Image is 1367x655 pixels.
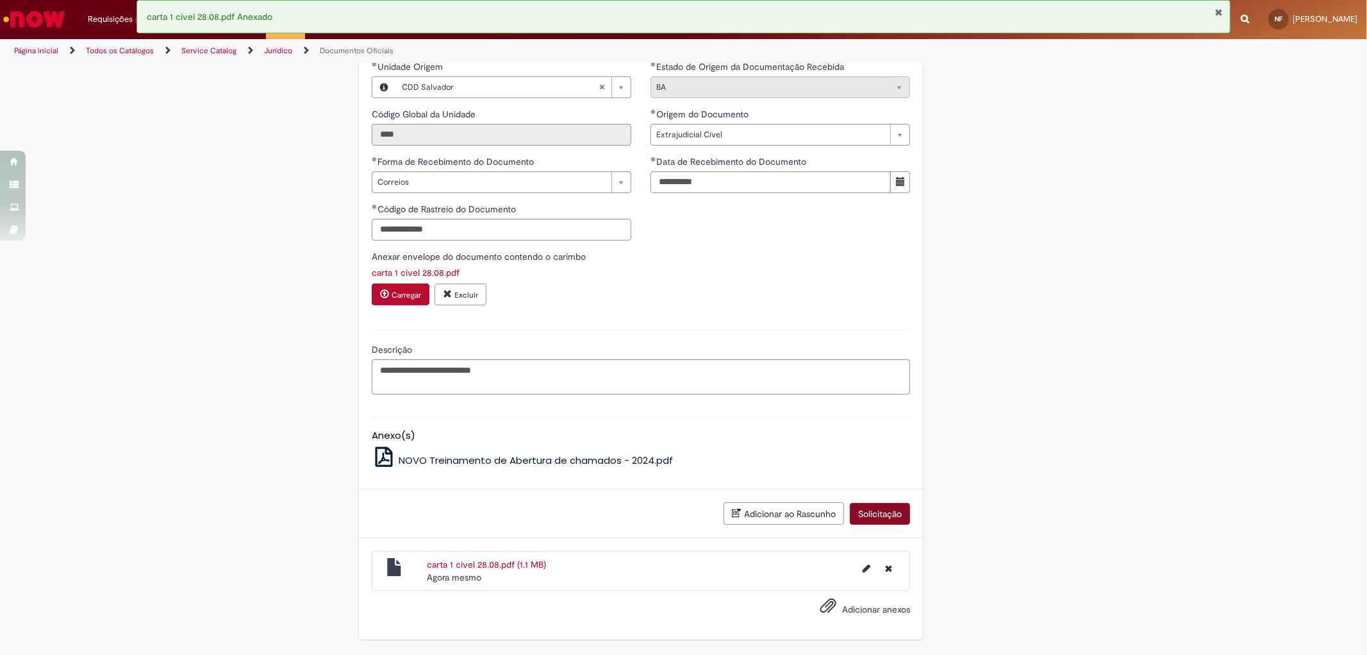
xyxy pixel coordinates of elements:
span: NOVO Treinamento de Abertura de chamados - 2024.pdf [399,454,673,467]
ul: Trilhas de página [10,39,902,63]
span: Obrigatório Preenchido [372,157,377,162]
span: Data de Recebimento do Documento [656,156,809,167]
button: Adicionar anexos [816,594,840,624]
abbr: Limpar campo Unidade Origem [592,77,611,98]
button: Excluir carta 1 civel 28.08.pdf [877,558,900,579]
a: Página inicial [14,46,58,56]
a: Documentos Oficiais [320,46,394,56]
button: Mostrar calendário para Data de Recebimento do Documento [890,171,910,193]
button: Unidade Origem, Visualizar este registro CDD Salvador [372,77,395,98]
span: Origem do Documento [656,108,751,120]
span: Requisições [88,13,133,26]
a: CDD SalvadorLimpar campo Unidade Origem [395,77,631,98]
button: Fechar Notificação [1215,7,1223,17]
button: Excluir anexo carta 1 civel 28.08.pdf [435,284,486,305]
a: Service Catalog [181,46,236,56]
span: 14 [135,15,148,26]
span: Agora mesmo [427,572,481,583]
span: [PERSON_NAME] [1293,13,1357,24]
span: Obrigatório Preenchido [372,204,377,209]
span: Obrigatório Preenchido [650,62,656,67]
span: Forma de Recebimento do Documento [377,156,536,167]
button: Solicitação [850,503,910,525]
button: Carregar anexo de Anexar envelope do documento contendo o carimbo [372,284,429,305]
span: Obrigatório Preenchido [650,157,656,162]
span: Obrigatório Preenchido [372,62,377,67]
span: Adicionar anexos [842,604,910,615]
span: CDD Salvador [402,77,599,98]
span: Correios [377,172,605,192]
input: Código Global da Unidade [372,124,631,146]
small: Excluir [454,290,478,300]
time: 28/08/2025 09:29:29 [427,572,481,583]
span: carta 1 civel 28.08.pdf Anexado [147,11,272,22]
span: Somente leitura - Estado de Origem da Documentação Recebida [656,61,847,72]
small: Carregar [392,290,421,300]
span: BA [656,77,884,98]
textarea: Descrição [372,359,910,394]
a: Todos os Catálogos [86,46,154,56]
input: Código de Rastreio do Documento [372,219,631,241]
a: Jurídico [264,46,292,56]
span: Extrajudicial Cível [656,124,884,145]
img: ServiceNow [1,6,67,32]
span: Anexar envelope do documento contendo o carimbo [372,251,588,262]
a: NOVO Treinamento de Abertura de chamados - 2024.pdf [372,454,673,467]
input: Data de Recebimento do Documento 25 August 2025 Monday [650,171,891,193]
button: Editar nome de arquivo carta 1 civel 28.08.pdf [855,558,878,579]
label: Somente leitura - Código Global da Unidade [372,108,478,121]
span: Somente leitura - Código Global da Unidade [372,108,478,120]
span: Código de Rastreio do Documento [377,203,518,215]
a: carta 1 civel 28.08.pdf (1.1 MB) [427,559,546,570]
span: Obrigatório Preenchido [650,109,656,114]
label: Somente leitura - Estado de Origem da Documentação Recebida [650,60,847,73]
a: Download de carta 1 civel 28.08.pdf [372,267,460,278]
span: Unidade Origem [377,61,445,72]
h5: Anexo(s) [372,430,910,441]
button: Adicionar ao Rascunho [724,502,844,525]
span: Descrição [372,344,415,355]
span: NF [1275,15,1282,23]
